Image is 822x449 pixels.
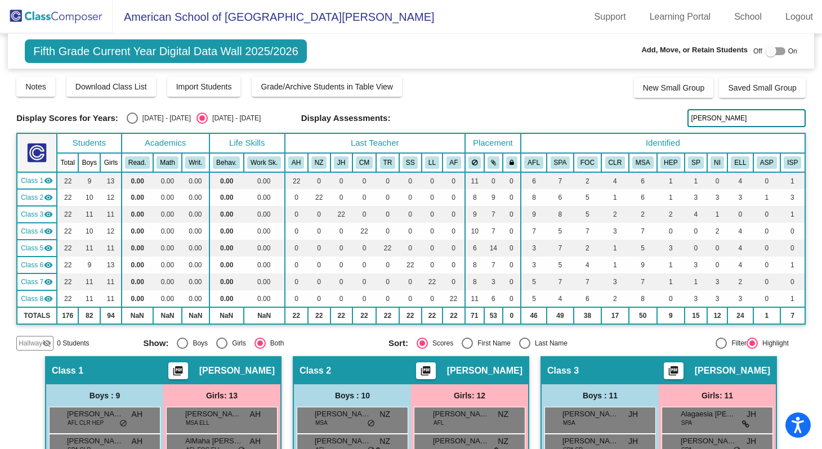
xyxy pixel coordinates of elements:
th: Spanish [547,153,573,172]
td: 0.00 [122,273,153,290]
td: 0.00 [122,206,153,223]
td: 9 [521,206,547,223]
td: 0 [330,223,352,240]
td: 4 [727,223,753,240]
td: 2 [629,206,657,223]
td: 0.00 [182,273,209,290]
td: 0.00 [209,189,244,206]
button: NI [711,156,724,169]
td: 0 [753,206,780,223]
td: 7 [484,257,503,273]
span: Grade/Archive Students in Table View [261,82,393,91]
td: 1 [685,172,707,189]
td: 0 [780,223,805,240]
td: 0 [376,206,399,223]
td: 3 [780,189,805,206]
td: 0.00 [244,257,285,273]
td: LilliAnn Lucas - No Class Name [17,273,57,290]
td: 5 [521,273,547,290]
td: 7 [574,223,602,240]
td: 0 [285,223,308,240]
th: Troy Redd [376,153,399,172]
td: 0 [685,223,707,240]
mat-icon: visibility [44,176,53,185]
td: 10 [78,189,100,206]
td: 0.00 [244,273,285,290]
td: 0 [780,240,805,257]
td: 11 [100,273,121,290]
button: NZ [311,156,327,169]
td: 22 [57,240,78,257]
td: 0.00 [244,223,285,240]
td: 0 [399,172,422,189]
a: Learning Portal [641,8,720,26]
td: 1 [601,189,628,206]
td: 0.00 [209,223,244,240]
td: Anthony Hunter - No Class Name [17,172,57,189]
td: 22 [330,206,352,223]
td: 0 [753,172,780,189]
mat-icon: visibility [44,227,53,236]
td: 0 [399,240,422,257]
td: 0 [308,206,330,223]
span: Saved Small Group [728,83,796,92]
td: 22 [308,189,330,206]
td: 0 [376,189,399,206]
td: 13 [100,257,121,273]
td: 9 [484,189,503,206]
td: 0 [503,273,521,290]
button: AFL [524,156,543,169]
td: 0.00 [182,172,209,189]
td: 0 [376,257,399,273]
a: Support [586,8,635,26]
td: 7 [484,223,503,240]
button: Read. [125,156,150,169]
td: 0 [422,223,443,240]
td: 0 [443,273,465,290]
div: [DATE] - [DATE] [208,113,261,123]
td: 0.00 [209,206,244,223]
td: 1 [780,257,805,273]
th: Allison Farmer [443,153,465,172]
mat-icon: visibility [44,261,53,270]
td: 0.00 [122,223,153,240]
button: Download Class List [66,77,156,97]
button: Import Students [167,77,241,97]
td: 0 [503,172,521,189]
td: 4 [574,257,602,273]
mat-icon: visibility [44,193,53,202]
td: 7 [521,223,547,240]
td: 0.00 [182,223,209,240]
button: Math [157,156,178,169]
button: AF [446,156,462,169]
button: Behav. [213,156,240,169]
td: 2 [657,206,685,223]
td: 6 [521,172,547,189]
td: 11 [100,206,121,223]
td: 0.00 [153,172,182,189]
th: Identified [521,133,805,153]
td: 0.00 [153,240,182,257]
td: 1 [657,257,685,273]
td: 5 [547,257,573,273]
td: 4 [601,172,628,189]
span: Class 4 [21,226,43,236]
td: 10 [465,223,484,240]
td: 0 [503,257,521,273]
td: 3 [685,189,707,206]
th: Involved with Counselors regularly inside the school day [601,153,628,172]
td: 0 [422,189,443,206]
th: Non Independent Work Habits [707,153,727,172]
td: 0 [443,189,465,206]
span: New Small Group [643,83,705,92]
td: 6 [629,189,657,206]
th: Academics [122,133,209,153]
td: 3 [685,257,707,273]
td: 0.00 [244,240,285,257]
td: 1 [601,240,628,257]
td: 1 [707,206,727,223]
td: 0 [753,240,780,257]
td: 0 [707,257,727,273]
button: SS [403,156,418,169]
td: 3 [601,223,628,240]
